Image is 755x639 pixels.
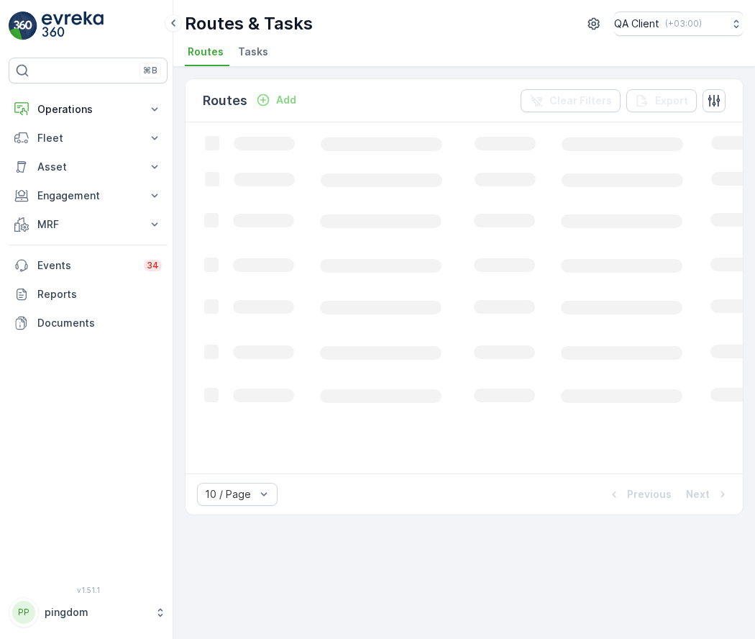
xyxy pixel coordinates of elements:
p: Clear Filters [549,94,612,108]
p: Operations [37,102,139,117]
span: Routes [188,45,224,59]
p: Routes & Tasks [185,12,313,35]
p: 34 [147,260,159,271]
button: Engagement [9,181,168,210]
p: Export [655,94,688,108]
p: Engagement [37,189,139,203]
span: Tasks [238,45,268,59]
button: MRF [9,210,168,239]
button: Operations [9,95,168,124]
button: Add [250,91,302,109]
img: logo_light-DOdMpM7g.png [42,12,104,40]
p: pingdom [45,605,147,620]
p: Previous [627,487,672,502]
p: Documents [37,316,162,330]
a: Events34 [9,251,168,280]
a: Documents [9,309,168,337]
p: Next [686,487,710,502]
div: PP [12,601,35,624]
p: Add [276,93,296,107]
button: Asset [9,153,168,181]
p: Fleet [37,131,139,145]
span: v 1.51.1 [9,586,168,594]
button: QA Client(+03:00) [614,12,743,36]
button: Previous [605,486,673,503]
p: ( +03:00 ) [665,18,702,30]
p: Reports [37,287,162,302]
button: Fleet [9,124,168,153]
button: PPpingdom [9,597,168,627]
p: QA Client [614,17,659,31]
p: Asset [37,160,139,174]
button: Next [685,486,731,503]
button: Export [626,89,697,112]
p: MRF [37,217,139,232]
p: Events [37,258,135,273]
button: Clear Filters [521,89,621,112]
p: ⌘B [143,65,157,76]
p: Routes [203,91,247,111]
img: logo [9,12,37,40]
a: Reports [9,280,168,309]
